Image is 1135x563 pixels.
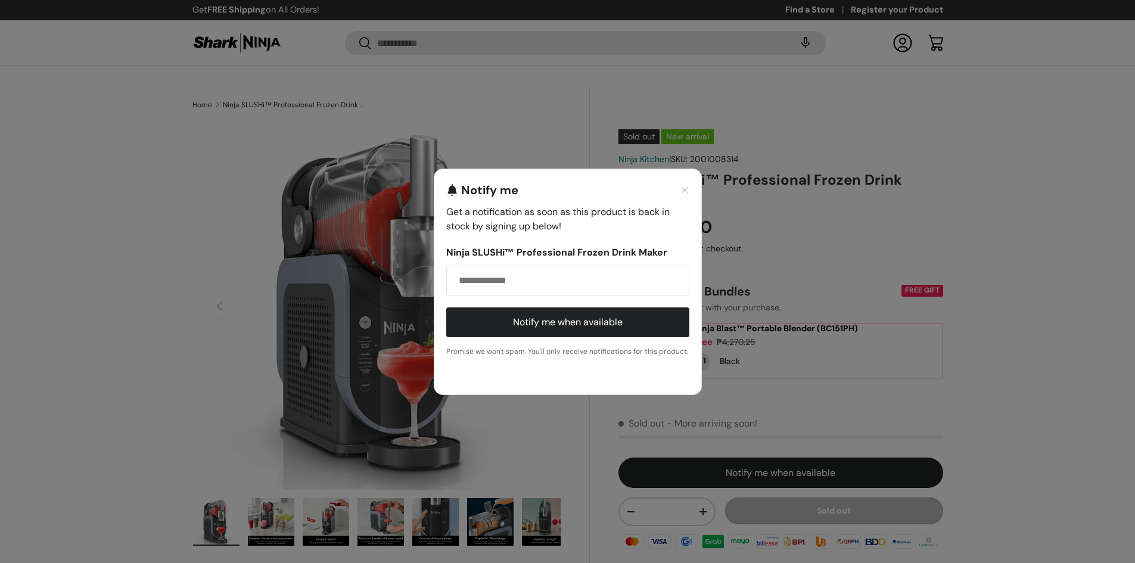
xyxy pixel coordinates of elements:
[446,205,689,234] p: Get a notification as soon as this product is back in stock by signing up below!
[680,185,689,195] button: Close modal
[446,346,689,357] div: Promise we won't spam. You'll only receive notifications for this product.
[461,181,518,199] h2: Notify me
[446,184,458,196] img: Notification bell icon
[446,307,689,337] button: Notify me when available
[446,245,689,260] p: Ninja SLUSHi™ Professional Frozen Drink Maker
